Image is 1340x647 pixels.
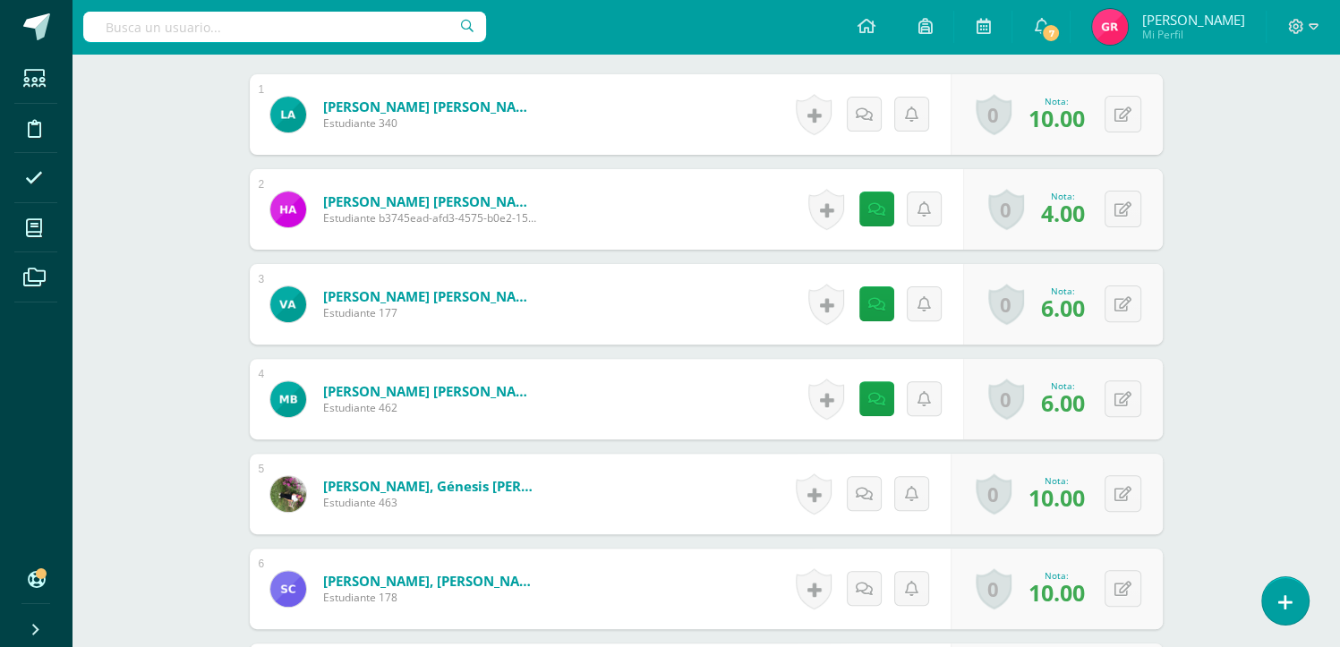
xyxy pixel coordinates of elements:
[1041,190,1085,202] div: Nota:
[323,590,538,605] span: Estudiante 178
[270,476,306,512] img: 7202464163ca00a1db88b9a262c64921.png
[323,572,538,590] a: [PERSON_NAME], [PERSON_NAME]
[270,192,306,227] img: c730cc3a6f941038978a52fdb589bdf0.png
[1028,482,1085,513] span: 10.00
[323,287,538,305] a: [PERSON_NAME] [PERSON_NAME]
[988,379,1024,420] a: 0
[1028,95,1085,107] div: Nota:
[1041,379,1085,392] div: Nota:
[976,94,1011,135] a: 0
[1141,11,1244,29] span: [PERSON_NAME]
[976,568,1011,609] a: 0
[323,495,538,510] span: Estudiante 463
[323,192,538,210] a: [PERSON_NAME] [PERSON_NAME]
[1041,23,1061,43] span: 7
[323,210,538,226] span: Estudiante b3745ead-afd3-4575-b0e2-155de470b7ff
[988,284,1024,325] a: 0
[323,98,538,115] a: [PERSON_NAME] [PERSON_NAME]
[1041,198,1085,228] span: 4.00
[1092,9,1128,45] img: a8b7d6a32ad83b69ddb3ec802e209076.png
[1028,577,1085,608] span: 10.00
[988,189,1024,230] a: 0
[323,400,538,415] span: Estudiante 462
[1028,103,1085,133] span: 10.00
[270,381,306,417] img: cebe1c7602a9667f883ac9c13e57376a.png
[1041,293,1085,323] span: 6.00
[323,305,538,320] span: Estudiante 177
[83,12,486,42] input: Busca un usuario...
[1041,387,1085,418] span: 6.00
[976,473,1011,515] a: 0
[323,477,538,495] a: [PERSON_NAME], Génesis [PERSON_NAME]
[1141,27,1244,42] span: Mi Perfil
[270,286,306,322] img: a45aaac247f785247700edea69761e80.png
[270,571,306,607] img: bd3f14c958086a449e52067ae30efc3a.png
[270,97,306,132] img: 8c51a94322f5b1ad19ab4eabe49a88a1.png
[1041,285,1085,297] div: Nota:
[1028,474,1085,487] div: Nota:
[323,115,538,131] span: Estudiante 340
[1028,569,1085,582] div: Nota:
[323,382,538,400] a: [PERSON_NAME] [PERSON_NAME]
